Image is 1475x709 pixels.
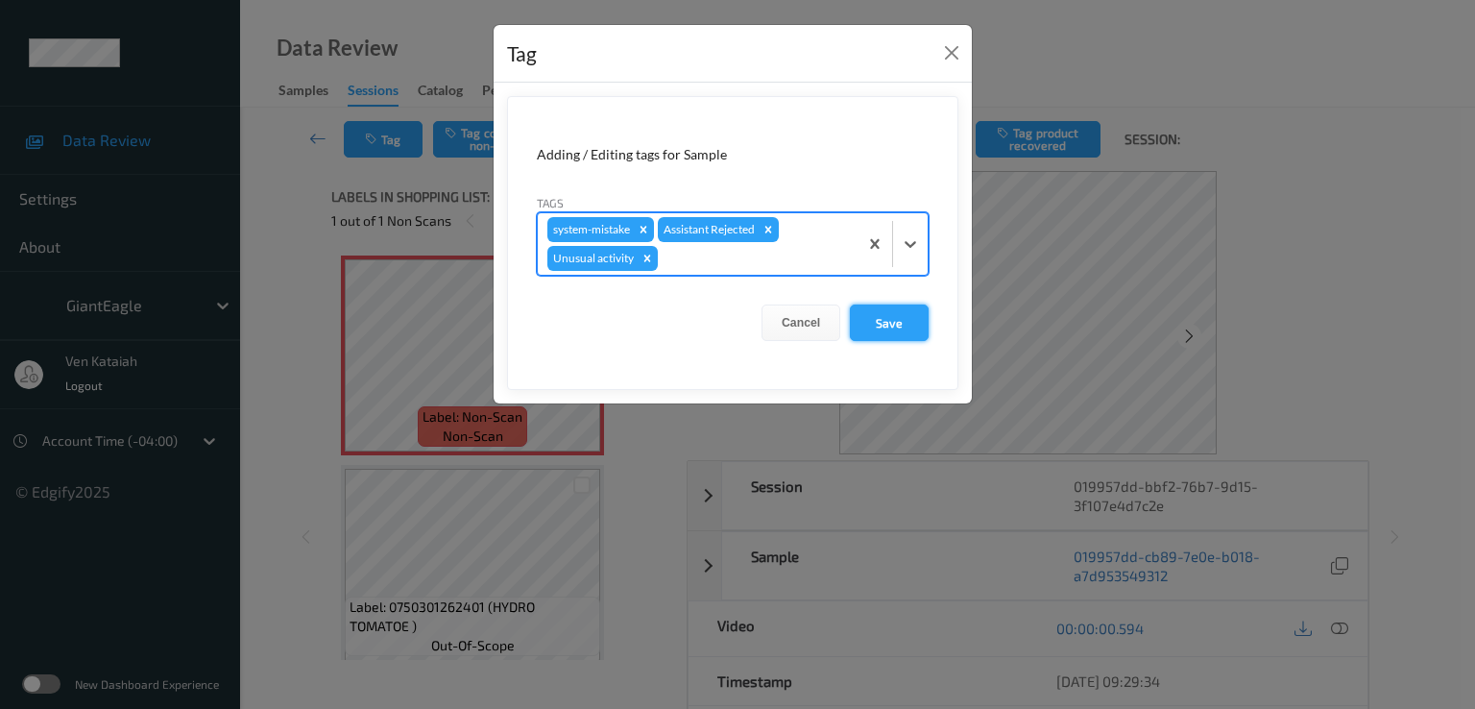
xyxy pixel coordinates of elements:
[762,305,840,341] button: Cancel
[658,217,758,242] div: Assistant Rejected
[637,246,658,271] div: Remove Unusual activity
[633,217,654,242] div: Remove system-mistake
[850,305,929,341] button: Save
[547,246,637,271] div: Unusual activity
[537,194,564,211] label: Tags
[547,217,633,242] div: system-mistake
[537,145,929,164] div: Adding / Editing tags for Sample
[507,38,537,69] div: Tag
[938,39,965,66] button: Close
[758,217,779,242] div: Remove Assistant Rejected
